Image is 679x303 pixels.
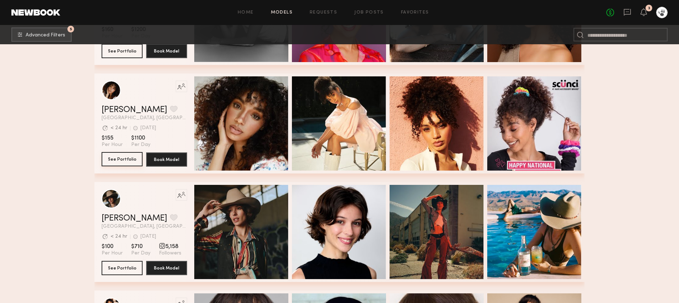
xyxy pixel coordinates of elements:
span: Followers [159,250,181,257]
button: See Portfolio [102,44,143,58]
span: $155 [102,135,123,142]
a: Requests [310,10,337,15]
a: [PERSON_NAME] [102,214,167,223]
a: Home [238,10,254,15]
button: See Portfolio [102,261,143,275]
a: Job Posts [354,10,384,15]
span: $710 [131,243,150,250]
div: < 24 hr [110,126,127,131]
span: Per Hour [102,250,123,257]
span: 5,158 [159,243,181,250]
span: $100 [102,243,123,250]
div: [DATE] [140,126,156,131]
button: 5Advanced Filters [11,27,72,42]
a: See Portfolio [102,152,143,167]
a: [PERSON_NAME] [102,106,167,114]
div: 3 [648,6,650,10]
button: Book Model [146,44,187,58]
span: Advanced Filters [26,33,65,38]
div: [DATE] [140,234,156,239]
button: See Portfolio [102,152,143,166]
span: Per Day [131,142,150,148]
span: $1100 [131,135,150,142]
div: < 24 hr [110,234,127,239]
span: Per Day [131,250,150,257]
span: [GEOGRAPHIC_DATA], [GEOGRAPHIC_DATA] [102,116,187,121]
button: Book Model [146,261,187,275]
span: 5 [70,27,72,31]
span: [GEOGRAPHIC_DATA], [GEOGRAPHIC_DATA] [102,224,187,229]
span: Per Hour [102,142,123,148]
a: Favorites [401,10,429,15]
a: Models [271,10,293,15]
button: Book Model [146,152,187,167]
